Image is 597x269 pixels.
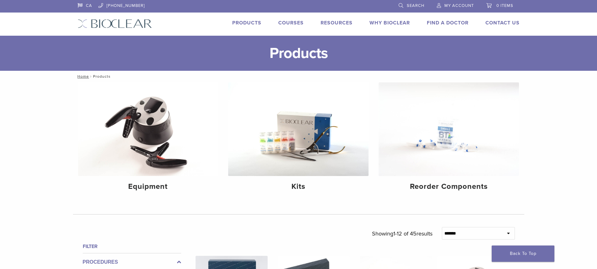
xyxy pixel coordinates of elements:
a: Courses [278,20,304,26]
a: Products [232,20,261,26]
h4: Equipment [83,181,213,192]
a: Back To Top [492,246,554,262]
span: 0 items [496,3,513,8]
img: Equipment [78,82,218,176]
span: My Account [444,3,474,8]
a: Reorder Components [379,82,519,196]
a: Kits [228,82,369,196]
img: Reorder Components [379,82,519,176]
span: / [89,75,93,78]
h4: Reorder Components [384,181,514,192]
img: Bioclear [78,19,152,28]
nav: Products [73,71,524,82]
img: Kits [228,82,369,176]
label: Procedures [83,258,181,266]
a: Find A Doctor [427,20,469,26]
span: 1-12 of 45 [393,230,416,237]
a: Contact Us [485,20,520,26]
h4: Filter [83,243,181,250]
a: Equipment [78,82,218,196]
span: Search [407,3,424,8]
h4: Kits [233,181,364,192]
a: Resources [321,20,353,26]
a: Home [76,74,89,79]
p: Showing results [372,227,432,240]
a: Why Bioclear [369,20,410,26]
